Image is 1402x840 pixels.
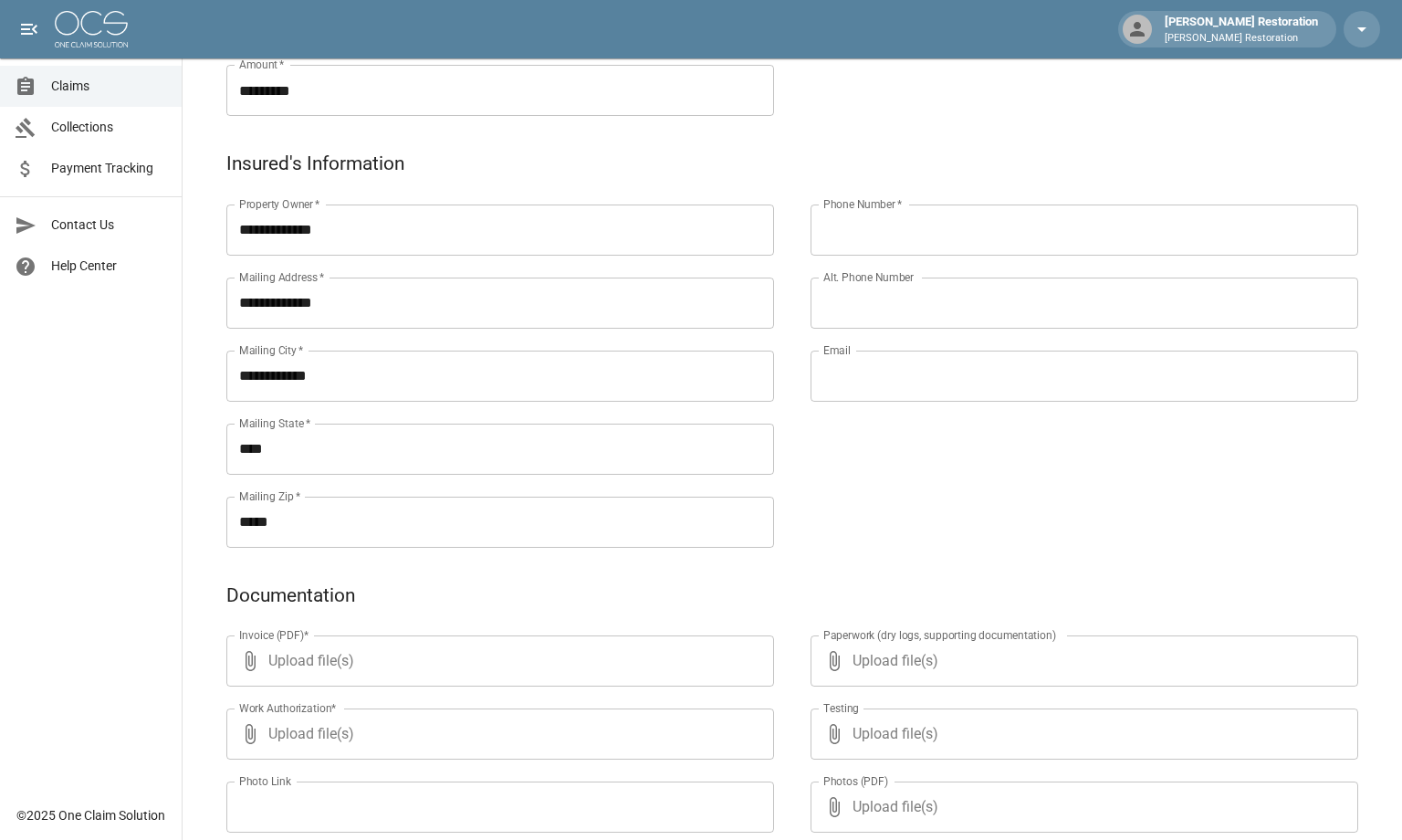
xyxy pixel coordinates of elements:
[823,196,902,212] label: Phone Number
[823,627,1056,643] label: Paperwork (dry logs, supporting documentation)
[51,77,167,96] span: Claims
[239,57,285,72] label: Amount
[1157,13,1325,46] div: [PERSON_NAME] Restoration
[853,709,1309,760] span: Upload file(s)
[51,159,167,178] span: Payment Tracking
[239,488,301,504] label: Mailing Zip
[11,11,47,47] button: open drawer
[51,215,167,235] span: Contact Us
[823,700,859,716] label: Testing
[239,773,291,789] label: Photo Link
[1165,31,1318,47] p: [PERSON_NAME] Restoration
[51,257,167,276] span: Help Center
[239,196,320,212] label: Property Owner
[239,342,304,358] label: Mailing City
[823,773,888,789] label: Photos (PDF)
[51,118,167,137] span: Collections
[239,700,337,716] label: Work Authorization*
[268,709,725,760] span: Upload file(s)
[853,782,1309,833] span: Upload file(s)
[823,269,914,285] label: Alt. Phone Number
[16,806,165,824] div: © 2025 One Claim Solution
[239,627,309,643] label: Invoice (PDF)*
[268,635,725,687] span: Upload file(s)
[853,635,1309,687] span: Upload file(s)
[239,415,310,431] label: Mailing State
[55,11,128,47] img: ocs-logo-white-transparent.png
[239,269,324,285] label: Mailing Address
[823,342,851,358] label: Email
